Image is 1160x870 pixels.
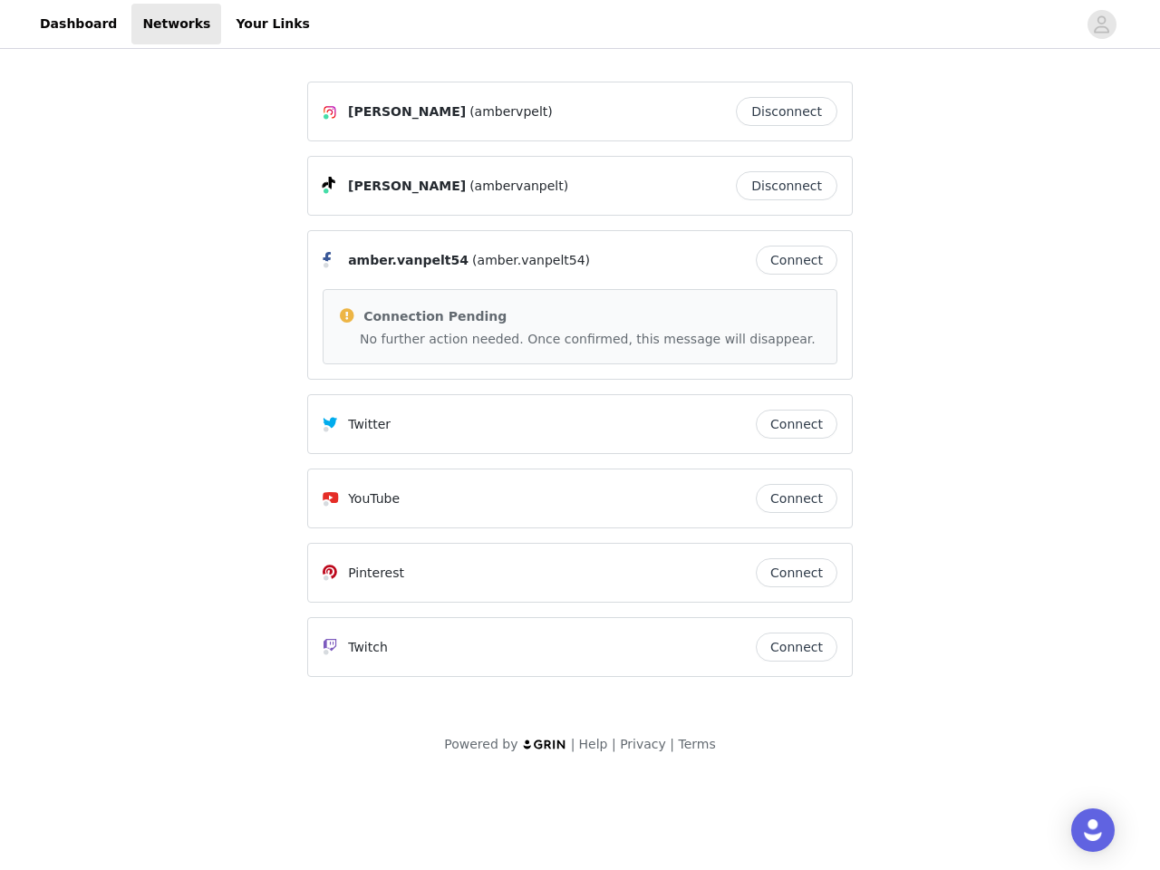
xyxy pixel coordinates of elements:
[348,415,391,434] p: Twitter
[444,737,517,751] span: Powered by
[620,737,666,751] a: Privacy
[756,410,837,439] button: Connect
[469,177,568,196] span: (ambervanpelt)
[29,4,128,44] a: Dashboard
[348,489,400,508] p: YouTube
[756,246,837,275] button: Connect
[360,330,822,349] p: No further action needed. Once confirmed, this message will disappear.
[736,171,837,200] button: Disconnect
[348,638,388,657] p: Twitch
[612,737,616,751] span: |
[469,102,553,121] span: (ambervpelt)
[348,177,466,196] span: [PERSON_NAME]
[131,4,221,44] a: Networks
[1071,808,1115,852] div: Open Intercom Messenger
[472,251,590,270] span: (amber.vanpelt54)
[736,97,837,126] button: Disconnect
[756,484,837,513] button: Connect
[348,102,466,121] span: [PERSON_NAME]
[363,309,507,324] span: Connection Pending
[225,4,321,44] a: Your Links
[571,737,575,751] span: |
[670,737,674,751] span: |
[348,251,469,270] span: amber.vanpelt54
[323,105,337,120] img: Instagram Icon
[348,564,404,583] p: Pinterest
[756,633,837,662] button: Connect
[579,737,608,751] a: Help
[522,739,567,750] img: logo
[678,737,715,751] a: Terms
[756,558,837,587] button: Connect
[1093,10,1110,39] div: avatar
